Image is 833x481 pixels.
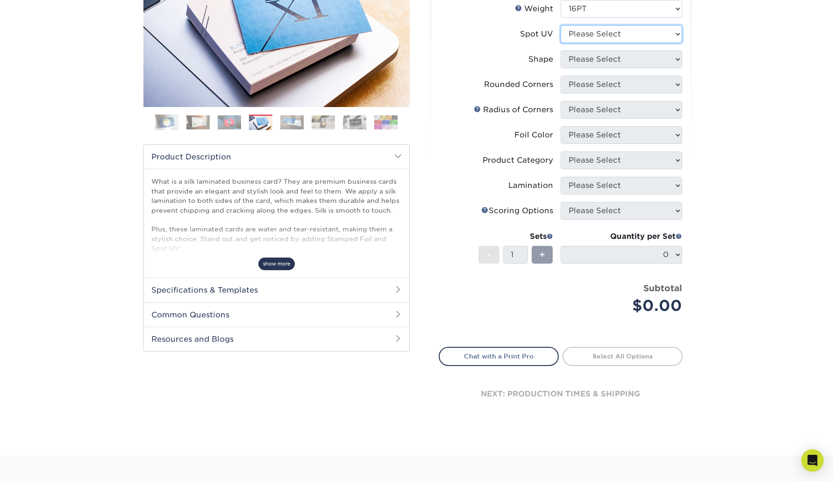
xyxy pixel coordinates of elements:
img: Business Cards 05 [280,115,304,129]
div: Foil Color [514,129,553,141]
div: Spot UV [520,29,553,40]
div: Scoring Options [481,205,553,216]
p: What is a silk laminated business card? They are premium business cards that provide an elegant a... [151,177,402,329]
h2: Product Description [144,145,409,169]
span: + [539,248,545,262]
div: Radius of Corners [474,104,553,115]
div: Product Category [483,155,553,166]
div: Sets [478,231,553,242]
div: Weight [515,3,553,14]
div: $0.00 [568,294,682,317]
h2: Specifications & Templates [144,278,409,302]
img: Business Cards 01 [155,111,178,134]
div: Shape [528,54,553,65]
img: Business Cards 07 [343,115,366,129]
img: Business Cards 06 [312,115,335,129]
img: Business Cards 03 [218,115,241,129]
h2: Resources and Blogs [144,327,409,351]
div: next: production times & shipping [439,366,683,422]
img: Business Cards 08 [374,115,398,129]
a: Chat with a Print Pro [439,347,559,366]
img: Business Cards 04 [249,116,272,130]
div: Open Intercom Messenger [801,449,824,472]
h2: Common Questions [144,302,409,327]
div: Lamination [508,180,553,191]
div: Quantity per Set [561,231,682,242]
a: Select All Options [562,347,683,366]
strong: Subtotal [643,283,682,293]
img: Business Cards 02 [186,115,210,129]
div: Rounded Corners [484,79,553,90]
span: - [487,248,491,262]
span: show more [258,258,295,270]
